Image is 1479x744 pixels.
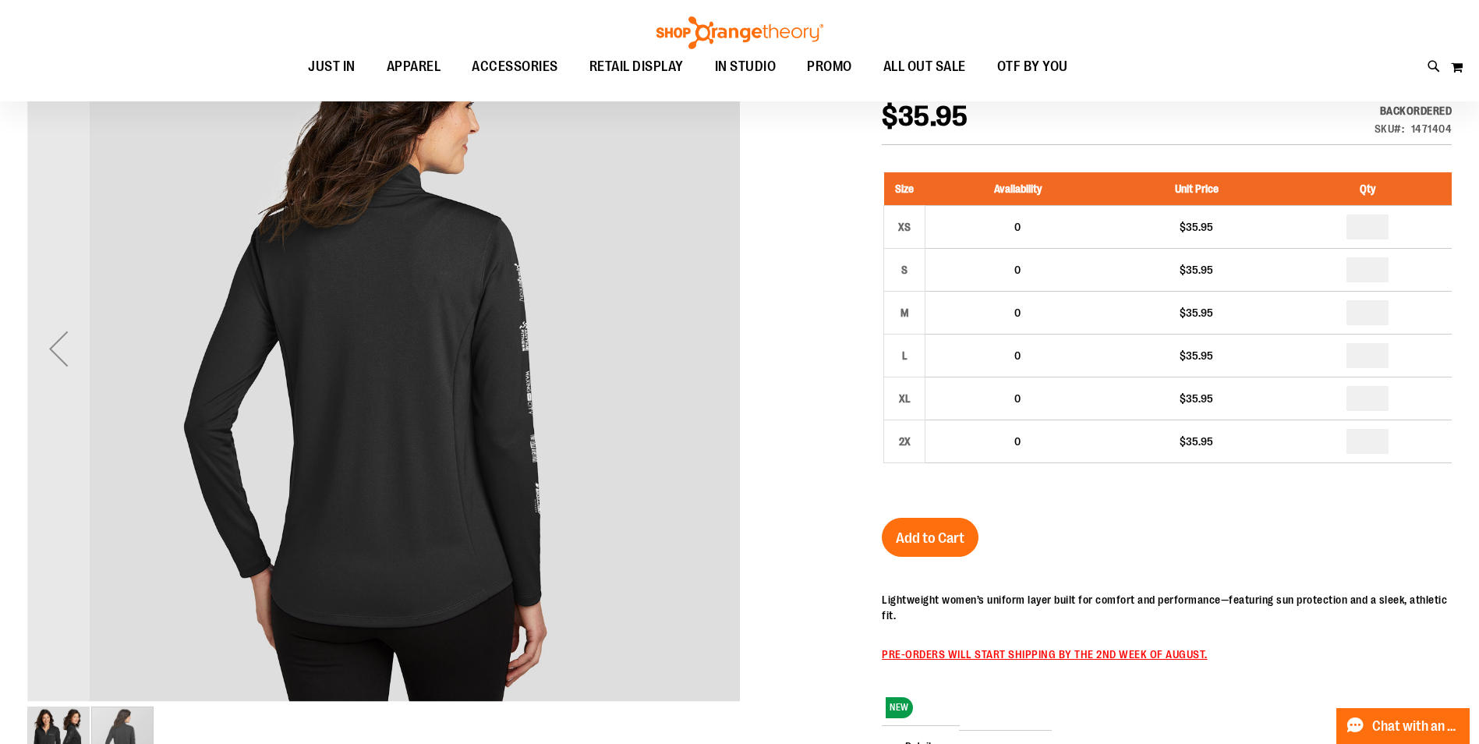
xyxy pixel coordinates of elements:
span: PROMO [807,49,852,84]
div: Availability [1375,103,1452,119]
strong: SKU [1375,122,1405,135]
span: Add to Cart [896,530,964,547]
button: Add to Cart [882,518,978,557]
span: ACCESSORIES [472,49,558,84]
div: $35.95 [1117,262,1275,278]
div: Backordered [1375,103,1452,119]
div: 1471404 [1411,121,1452,136]
span: 0 [1014,435,1021,448]
th: Unit Price [1109,172,1283,206]
th: Qty [1283,172,1452,206]
div: S [893,258,916,282]
div: $35.95 [1117,219,1275,235]
div: $35.95 [1117,348,1275,363]
p: Lightweight women’s uniform layer built for comfort and performance—featuring sun protection and ... [882,592,1452,623]
div: L [893,344,916,367]
div: 2X [893,430,916,453]
span: NEW [886,697,913,718]
span: APPAREL [387,49,441,84]
span: IN STUDIO [715,49,777,84]
span: 0 [1014,306,1021,319]
div: XL [893,387,916,410]
th: Availability [925,172,1110,206]
span: $35.95 [882,101,968,133]
div: M [893,301,916,324]
div: $35.95 [1117,305,1275,321]
span: 0 [1014,349,1021,362]
button: Chat with an Expert [1336,708,1470,744]
span: ALL OUT SALE [883,49,966,84]
th: Size [884,172,925,206]
span: 0 [1014,264,1021,276]
span: JUST IN [308,49,356,84]
div: $35.95 [1117,391,1275,406]
span: OTF BY YOU [997,49,1068,84]
div: XS [893,215,916,239]
span: PRE-ORDERS WILL START SHIPPING BY THE 2ND WEEK OF AUGUST. [882,648,1208,661]
span: 0 [1014,392,1021,405]
span: RETAIL DISPLAY [589,49,684,84]
span: 0 [1014,221,1021,233]
span: Chat with an Expert [1372,719,1460,734]
div: $35.95 [1117,434,1275,449]
img: Shop Orangetheory [654,16,826,49]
